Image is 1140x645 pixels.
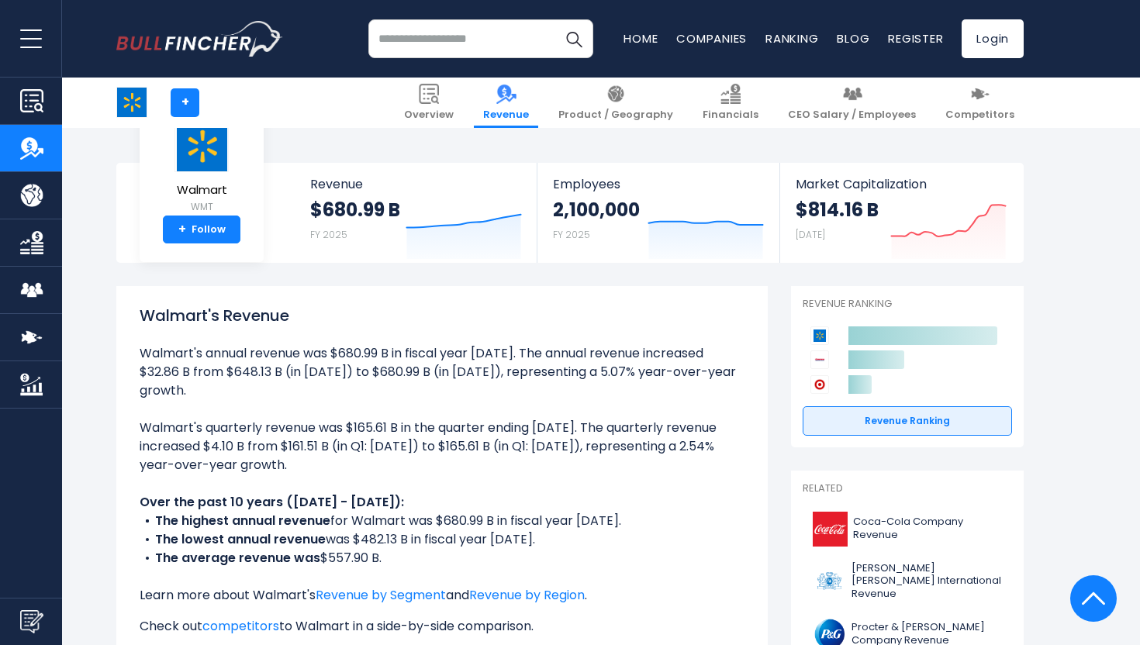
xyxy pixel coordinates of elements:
[140,549,744,567] li: $557.90 B.
[140,530,744,549] li: was $482.13 B in fiscal year [DATE].
[803,298,1012,311] p: Revenue Ranking
[810,326,829,345] img: Walmart competitors logo
[155,530,326,548] b: The lowest annual revenue
[788,109,916,122] span: CEO Salary / Employees
[549,78,682,128] a: Product / Geography
[155,512,330,529] b: The highest annual revenue
[140,586,744,605] p: Learn more about Walmart's and .
[116,21,283,57] a: Go to homepage
[395,78,463,128] a: Overview
[812,564,847,598] img: PM logo
[810,350,829,369] img: Costco Wholesale Corporation competitors logo
[779,78,925,128] a: CEO Salary / Employees
[163,216,240,243] a: +Follow
[178,222,186,236] strong: +
[837,30,869,47] a: Blog
[693,78,768,128] a: Financials
[316,586,446,604] a: Revenue by Segment
[140,493,404,511] b: Over the past 10 years ([DATE] - [DATE]):
[140,344,744,400] li: Walmart's annual revenue was $680.99 B in fiscal year [DATE]. The annual revenue increased $32.86...
[174,119,230,216] a: Walmart WMT
[310,177,522,191] span: Revenue
[780,163,1022,263] a: Market Capitalization $814.16 B [DATE]
[310,228,347,241] small: FY 2025
[676,30,747,47] a: Companies
[174,184,229,197] span: Walmart
[624,30,658,47] a: Home
[469,586,585,604] a: Revenue by Region
[796,198,879,222] strong: $814.16 B
[140,419,744,474] li: Walmart's quarterly revenue was $165.61 B in the quarter ending [DATE]. The quarterly revenue inc...
[803,558,1012,605] a: [PERSON_NAME] [PERSON_NAME] International Revenue
[803,508,1012,550] a: Coca-Cola Company Revenue
[558,109,673,122] span: Product / Geography
[171,88,199,117] a: +
[202,617,279,635] a: competitors
[888,30,943,47] a: Register
[765,30,818,47] a: Ranking
[404,109,454,122] span: Overview
[116,21,283,57] img: bullfincher logo
[810,375,829,394] img: Target Corporation competitors logo
[962,19,1024,58] a: Login
[945,109,1014,122] span: Competitors
[553,177,763,191] span: Employees
[803,482,1012,495] p: Related
[812,512,848,547] img: KO logo
[554,19,593,58] button: Search
[537,163,779,263] a: Employees 2,100,000 FY 2025
[796,177,1007,191] span: Market Capitalization
[703,109,758,122] span: Financials
[803,406,1012,436] a: Revenue Ranking
[174,200,229,214] small: WMT
[140,512,744,530] li: for Walmart was $680.99 B in fiscal year [DATE].
[310,198,400,222] strong: $680.99 B
[796,228,825,241] small: [DATE]
[140,617,744,636] p: Check out to Walmart in a side-by-side comparison.
[174,120,229,172] img: WMT logo
[553,228,590,241] small: FY 2025
[474,78,538,128] a: Revenue
[140,304,744,327] h1: Walmart's Revenue
[936,78,1024,128] a: Competitors
[483,109,529,122] span: Revenue
[155,549,320,567] b: The average revenue was
[117,88,147,117] img: WMT logo
[553,198,640,222] strong: 2,100,000
[295,163,537,263] a: Revenue $680.99 B FY 2025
